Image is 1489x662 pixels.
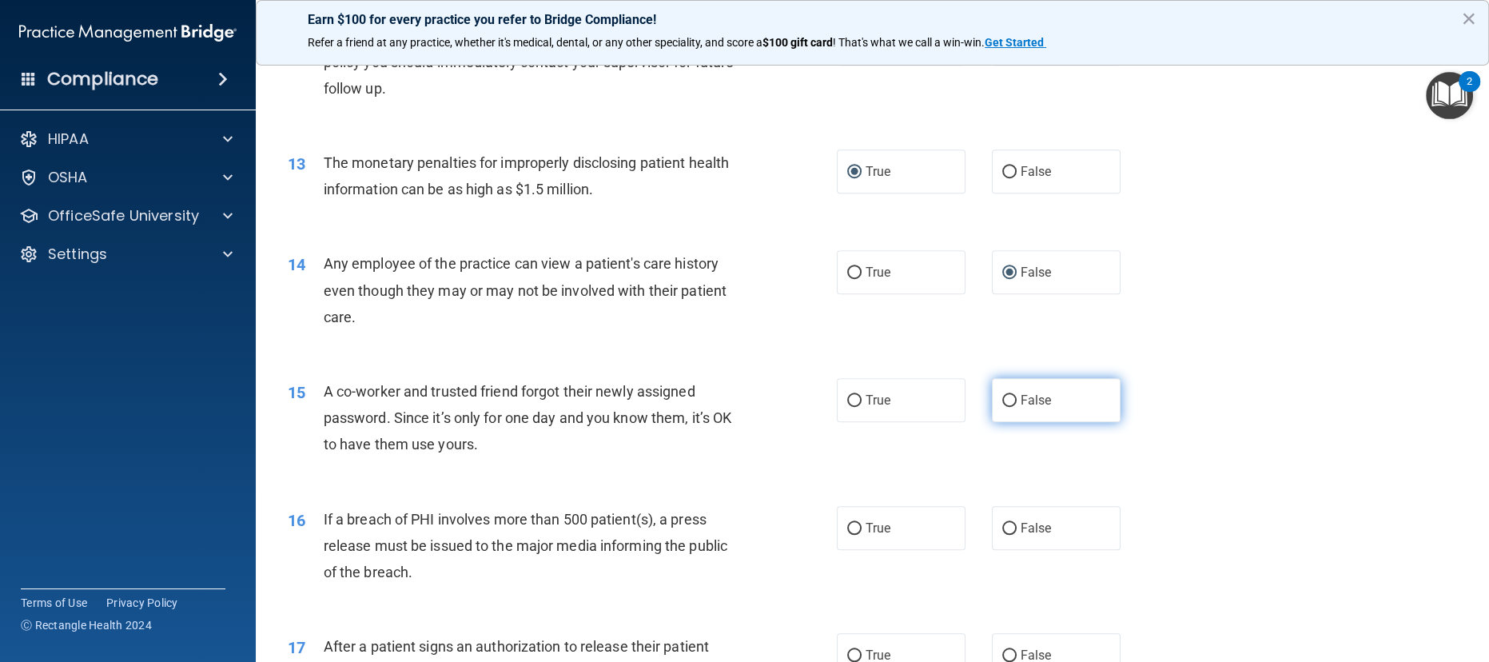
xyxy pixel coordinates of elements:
[308,36,762,49] span: Refer a friend at any practice, whether it's medical, dental, or any other speciality, and score a
[324,255,727,325] span: Any employee of the practice can view a patient's care history even though they may or may not be...
[288,255,305,274] span: 14
[985,36,1044,49] strong: Get Started
[48,130,89,149] p: HIPAA
[985,36,1046,49] a: Get Started
[1002,395,1017,407] input: False
[324,26,734,96] span: If you suspect that someone is violating the practice's privacy policy you should immediately con...
[308,12,1437,27] p: Earn $100 for every practice you refer to Bridge Compliance!
[324,511,727,580] span: If a breach of PHI involves more than 500 patient(s), a press release must be issued to the major...
[21,617,152,633] span: Ⓒ Rectangle Health 2024
[288,511,305,530] span: 16
[19,245,233,264] a: Settings
[1461,6,1476,31] button: Close
[762,36,833,49] strong: $100 gift card
[19,168,233,187] a: OSHA
[21,595,87,611] a: Terms of Use
[847,267,862,279] input: True
[847,166,862,178] input: True
[1002,650,1017,662] input: False
[866,265,890,280] span: True
[847,523,862,535] input: True
[1002,523,1017,535] input: False
[1021,393,1052,408] span: False
[866,393,890,408] span: True
[48,206,199,225] p: OfficeSafe University
[48,168,88,187] p: OSHA
[288,154,305,173] span: 13
[866,520,890,536] span: True
[106,595,178,611] a: Privacy Policy
[1002,267,1017,279] input: False
[847,395,862,407] input: True
[1426,72,1473,119] button: Open Resource Center, 2 new notifications
[324,383,731,453] span: A co-worker and trusted friend forgot their newly assigned password. Since it’s only for one day ...
[19,17,237,49] img: PMB logo
[1021,265,1052,280] span: False
[288,638,305,657] span: 17
[48,245,107,264] p: Settings
[19,130,233,149] a: HIPAA
[19,206,233,225] a: OfficeSafe University
[1021,520,1052,536] span: False
[1021,164,1052,179] span: False
[866,164,890,179] span: True
[324,154,729,197] span: The monetary penalties for improperly disclosing patient health information can be as high as $1....
[288,383,305,402] span: 15
[1002,166,1017,178] input: False
[847,650,862,662] input: True
[47,68,158,90] h4: Compliance
[833,36,985,49] span: ! That's what we call a win-win.
[1467,82,1472,102] div: 2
